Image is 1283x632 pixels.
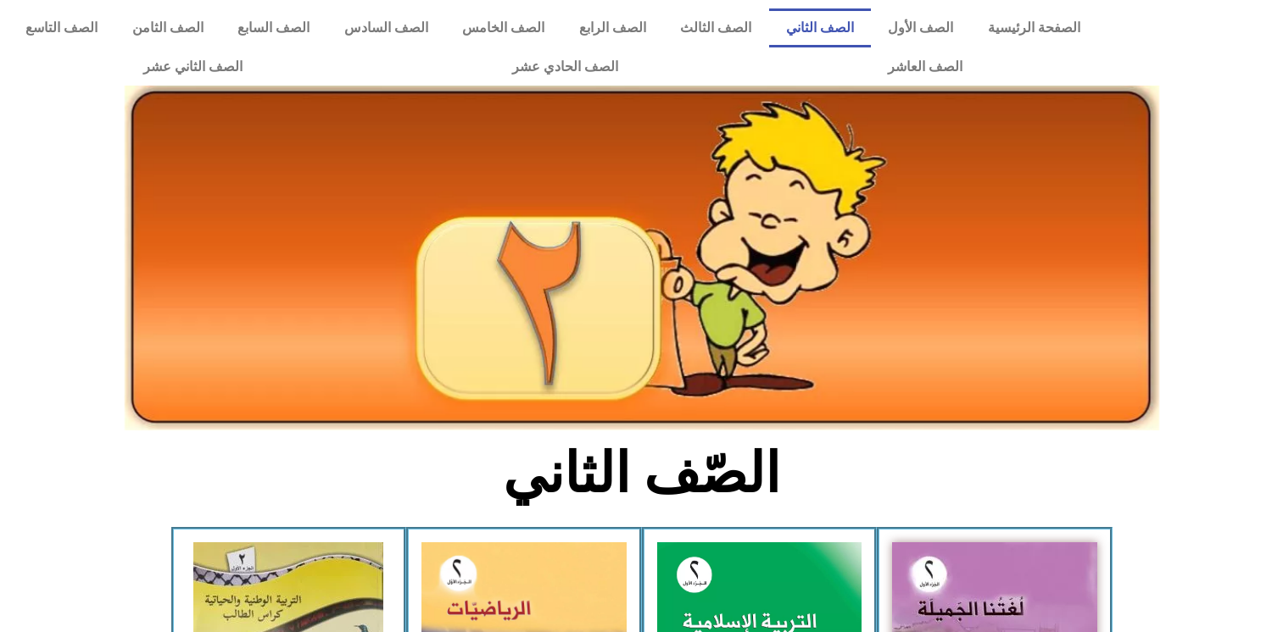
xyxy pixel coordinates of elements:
[115,8,221,47] a: الصف الثامن
[377,47,753,86] a: الصف الحادي عشر
[753,47,1097,86] a: الصف العاشر
[562,8,664,47] a: الصف الرابع
[327,8,446,47] a: الصف السادس
[8,8,115,47] a: الصف التاسع
[8,47,377,86] a: الصف الثاني عشر
[663,8,769,47] a: الصف الثالث
[445,8,562,47] a: الصف الخامس
[769,8,872,47] a: الصف الثاني
[871,8,971,47] a: الصف الأول
[220,8,327,47] a: الصف السابع
[361,441,922,507] h2: الصّف الثاني
[971,8,1098,47] a: الصفحة الرئيسية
